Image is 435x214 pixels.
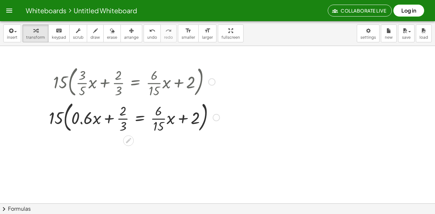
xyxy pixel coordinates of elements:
[69,24,87,42] button: scrub
[56,27,62,35] i: keyboard
[22,24,49,42] button: transform
[416,24,432,42] button: load
[178,24,199,42] button: format_sizesmaller
[357,24,380,42] button: settings
[160,24,177,42] button: redoredo
[90,35,100,40] span: draw
[185,27,191,35] i: format_size
[120,24,142,42] button: arrange
[87,24,104,42] button: draw
[144,24,161,42] button: undoundo
[107,35,117,40] span: erase
[123,135,134,146] div: Edit math
[402,35,411,40] span: save
[26,6,66,15] a: Whiteboards
[48,24,70,42] button: keyboardkeypad
[202,35,213,40] span: larger
[149,27,155,35] i: undo
[182,35,195,40] span: smaller
[3,24,21,42] button: insert
[198,24,217,42] button: format_sizelarger
[52,35,66,40] span: keypad
[164,35,173,40] span: redo
[26,35,45,40] span: transform
[73,35,84,40] span: scrub
[328,5,392,17] button: Collaborate Live
[165,27,172,35] i: redo
[103,24,121,42] button: erase
[333,8,386,14] span: Collaborate Live
[393,4,424,17] button: Log in
[221,35,240,40] span: fullscreen
[381,24,397,42] button: new
[204,27,211,35] i: format_size
[419,35,428,40] span: load
[218,24,244,42] button: fullscreen
[147,35,157,40] span: undo
[7,35,17,40] span: insert
[360,35,376,40] span: settings
[385,35,393,40] span: new
[398,24,415,42] button: save
[124,35,139,40] span: arrange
